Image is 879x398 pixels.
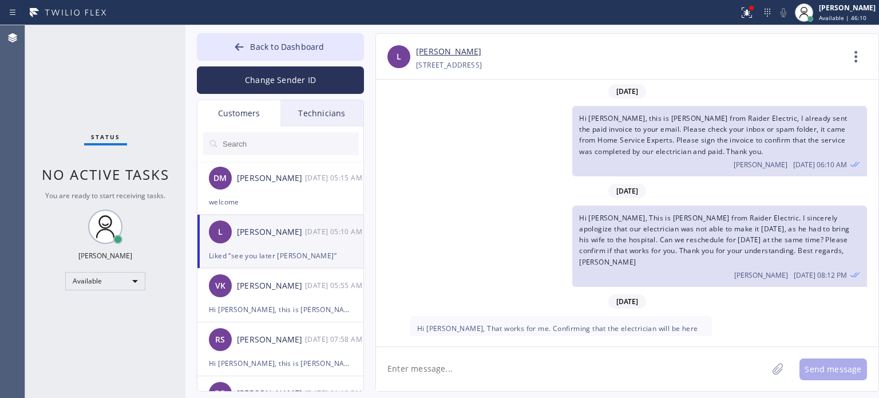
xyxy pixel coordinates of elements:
button: Change Sender ID [197,66,364,94]
div: [PERSON_NAME] [237,226,305,239]
span: [PERSON_NAME] [734,270,788,280]
span: RS [215,333,225,346]
div: Available [65,272,145,290]
a: [PERSON_NAME] [416,45,481,58]
div: 10/01/2025 9:38 AM [410,316,712,373]
button: Send message [799,358,867,380]
div: [PERSON_NAME] [819,3,876,13]
div: 10/01/2025 9:10 AM [305,225,365,238]
div: Hi [PERSON_NAME], this is [PERSON_NAME] from RT Tech Electric, just checking if you still need of... [209,357,352,370]
div: [PERSON_NAME] [237,279,305,293]
span: L [397,50,401,64]
div: [STREET_ADDRESS] [416,58,482,72]
div: [PERSON_NAME] [78,251,132,261]
span: [DATE] [608,184,646,198]
div: Customers [197,100,280,127]
span: Status [91,133,120,141]
span: Hi [PERSON_NAME], That works for me. Confirming that the electrician will be here [DATE] at 2pm t... [417,324,701,355]
span: Available | 46:10 [819,14,866,22]
div: [PERSON_NAME] [237,172,305,185]
div: 10/01/2025 9:12 AM [572,206,867,287]
span: Back to Dashboard [250,41,324,52]
span: DM [213,172,227,185]
div: welcome [209,195,352,208]
span: VK [215,279,225,293]
div: Liked “see you later [PERSON_NAME]” [209,249,352,262]
button: Mute [775,5,791,21]
div: [PERSON_NAME] [237,333,305,346]
div: 09/26/2025 9:10 AM [572,106,867,176]
div: Technicians [280,100,363,127]
div: 09/29/2025 9:58 AM [305,333,365,346]
span: [DATE] [608,84,646,98]
span: [PERSON_NAME] [734,160,787,170]
input: Search [221,132,359,155]
button: Back to Dashboard [197,33,364,61]
div: 10/01/2025 9:15 AM [305,171,365,184]
div: Hi [PERSON_NAME], this is [PERSON_NAME] from Electrical Service, I already sent the paid invoice ... [209,303,352,316]
span: [DATE] 08:12 PM [794,270,847,280]
span: No active tasks [42,165,169,184]
div: 09/30/2025 9:55 AM [305,279,365,292]
span: Hi [PERSON_NAME], This is [PERSON_NAME] from Raider Electric. I sincerely apologize that our elec... [579,213,849,267]
span: [DATE] [608,294,646,309]
span: You are ready to start receiving tasks. [45,191,165,200]
span: [DATE] 06:10 AM [793,160,847,170]
span: Hi [PERSON_NAME], this is [PERSON_NAME] from Raider Electric, I already sent the paid invoice to ... [579,113,847,156]
span: L [218,226,223,239]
